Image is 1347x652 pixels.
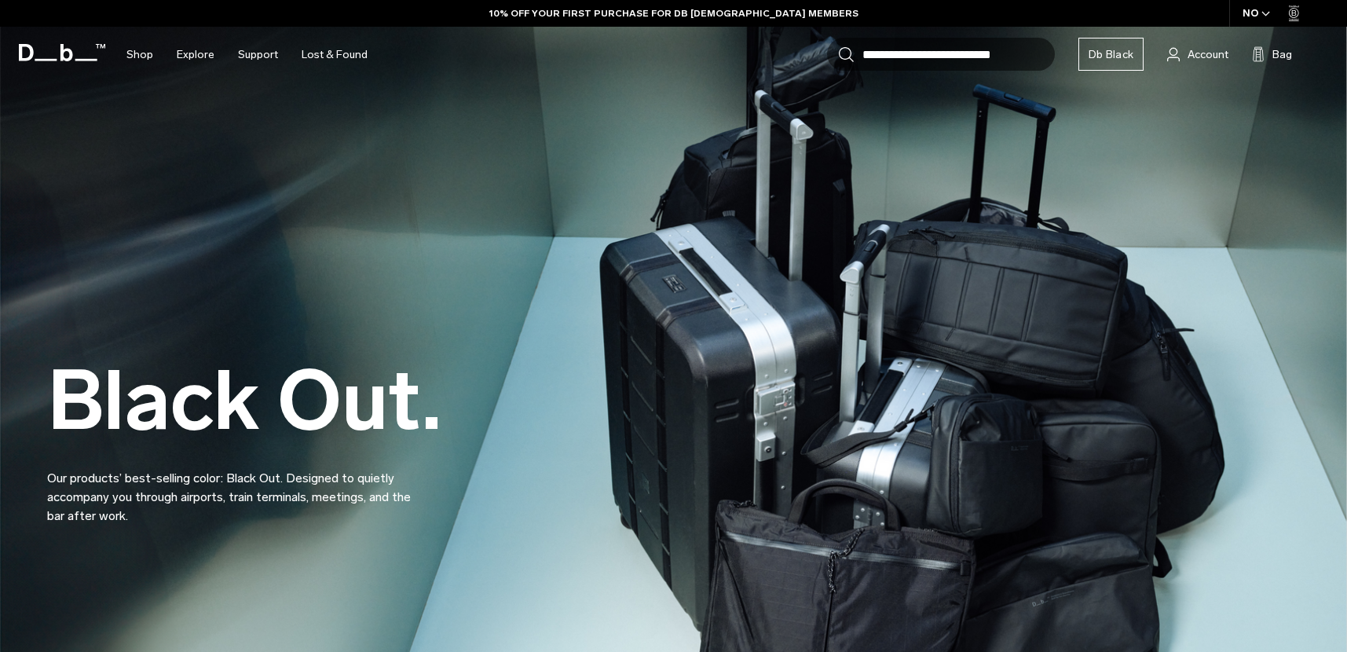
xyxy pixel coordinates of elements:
a: Lost & Found [302,27,368,82]
a: Support [238,27,278,82]
span: Bag [1272,46,1292,63]
p: Our products’ best-selling color: Black Out. Designed to quietly accompany you through airports, ... [47,450,424,526]
a: Explore [177,27,214,82]
a: 10% OFF YOUR FIRST PURCHASE FOR DB [DEMOGRAPHIC_DATA] MEMBERS [489,6,858,20]
a: Account [1167,45,1228,64]
h2: Black Out. [47,360,441,442]
span: Account [1188,46,1228,63]
nav: Main Navigation [115,27,379,82]
a: Shop [126,27,153,82]
button: Bag [1252,45,1292,64]
a: Db Black [1078,38,1144,71]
